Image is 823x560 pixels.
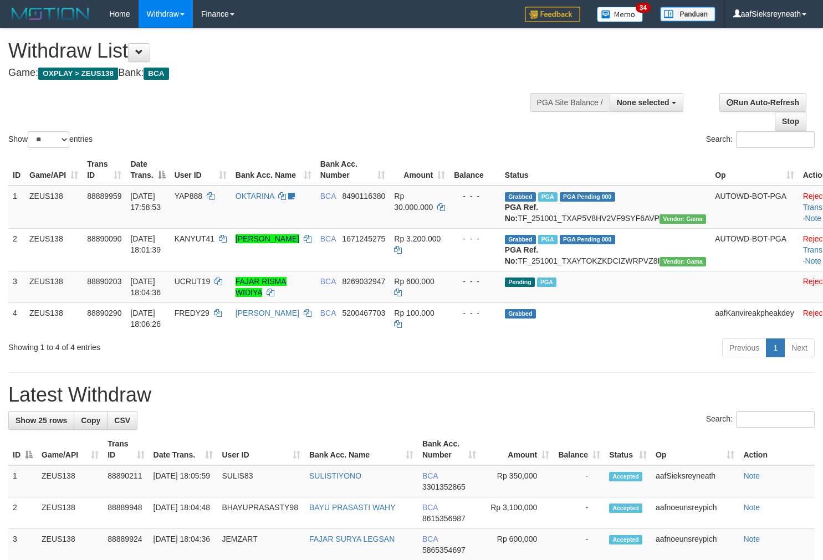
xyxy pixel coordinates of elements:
a: Note [805,256,822,265]
a: CSV [107,411,137,430]
span: 88889959 [87,192,121,201]
div: - - - [454,307,496,318]
span: Copy 8490116380 to clipboard [342,192,385,201]
span: [DATE] 18:04:36 [130,277,161,297]
span: None selected [617,98,669,107]
td: 1 [8,465,37,497]
td: [DATE] 18:05:59 [149,465,218,497]
span: OXPLAY > ZEUS138 [38,68,118,80]
div: - - - [454,191,496,202]
th: Bank Acc. Number: activate to sort column ascending [418,434,480,465]
span: BCA [422,503,438,512]
span: Copy 1671245275 to clipboard [342,234,385,243]
th: Status: activate to sort column ascending [605,434,651,465]
span: 88890290 [87,309,121,317]
span: Copy 3301352865 to clipboard [422,482,466,491]
a: BAYU PRASASTI WAHY [309,503,396,512]
span: KANYUT41 [175,234,214,243]
td: ZEUS138 [25,271,83,302]
th: Balance [449,154,500,186]
td: - [554,497,605,529]
th: Date Trans.: activate to sort column ascending [149,434,218,465]
th: Balance: activate to sort column ascending [554,434,605,465]
th: User ID: activate to sort column ascending [170,154,231,186]
th: Game/API: activate to sort column ascending [25,154,83,186]
td: 3 [8,271,25,302]
input: Search: [736,131,815,148]
span: 88890090 [87,234,121,243]
th: ID [8,154,25,186]
span: 88890203 [87,277,121,286]
span: Pending [505,278,535,287]
td: ZEUS138 [37,497,103,529]
div: - - - [454,276,496,287]
span: Marked by aafnoeunsreypich [538,235,558,244]
th: Bank Acc. Name: activate to sort column ascending [305,434,418,465]
th: ID: activate to sort column descending [8,434,37,465]
td: 88889948 [103,497,149,529]
h1: Withdraw List [8,40,538,62]
span: CSV [114,416,130,425]
th: Status [500,154,710,186]
span: BCA [320,192,336,201]
span: Copy 8269032947 to clipboard [342,277,385,286]
span: [DATE] 18:06:26 [130,309,161,328]
span: UCRUT19 [175,277,211,286]
img: panduan.png [660,7,715,22]
span: BCA [320,309,336,317]
span: Copy [81,416,100,425]
b: PGA Ref. No: [505,203,538,223]
h4: Game: Bank: [8,68,538,79]
td: ZEUS138 [37,465,103,497]
span: Grabbed [505,235,536,244]
span: Marked by aafnoeunsreypich [537,278,556,287]
td: aafKanvireakpheakdey [710,302,798,334]
td: SULIS83 [217,465,304,497]
a: [PERSON_NAME] [236,234,299,243]
span: Grabbed [505,309,536,318]
td: AUTOWD-BOT-PGA [710,186,798,229]
td: ZEUS138 [25,302,83,334]
td: aafSieksreyneath [651,465,739,497]
span: Accepted [609,535,642,544]
td: 2 [8,228,25,271]
th: Game/API: activate to sort column ascending [37,434,103,465]
td: BHAYUPRASASTY98 [217,497,304,529]
span: FREDY29 [175,309,209,317]
span: Accepted [609,504,642,513]
a: Note [743,471,760,480]
span: Rp 100.000 [394,309,434,317]
td: 4 [8,302,25,334]
td: [DATE] 18:04:48 [149,497,218,529]
span: BCA [320,277,336,286]
a: FAJAR RISMA WIDIYA [236,277,287,297]
td: ZEUS138 [25,228,83,271]
th: Bank Acc. Number: activate to sort column ascending [316,154,390,186]
th: Bank Acc. Name: activate to sort column ascending [231,154,316,186]
th: Date Trans.: activate to sort column descending [126,154,170,186]
label: Show entries [8,131,93,148]
a: Show 25 rows [8,411,74,430]
th: Op: activate to sort column ascending [710,154,798,186]
th: Op: activate to sort column ascending [651,434,739,465]
button: None selected [610,93,683,112]
img: Button%20Memo.svg [597,7,643,22]
h1: Latest Withdraw [8,384,815,406]
span: Show 25 rows [16,416,67,425]
th: Trans ID: activate to sort column ascending [103,434,149,465]
span: Copy 5865354697 to clipboard [422,546,466,554]
span: 34 [636,3,651,13]
span: Copy 5200467703 to clipboard [342,309,385,317]
span: Vendor URL: https://trx31.1velocity.biz [660,214,706,224]
td: AUTOWD-BOT-PGA [710,228,798,271]
a: OKTARINA [236,192,274,201]
img: Feedback.jpg [525,7,580,22]
a: Stop [775,112,806,131]
a: Copy [74,411,108,430]
span: BCA [144,68,168,80]
span: PGA Pending [560,235,615,244]
a: Next [784,338,815,357]
th: Action [739,434,815,465]
td: Rp 3,100,000 [480,497,554,529]
span: Vendor URL: https://trx31.1velocity.biz [660,257,706,266]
